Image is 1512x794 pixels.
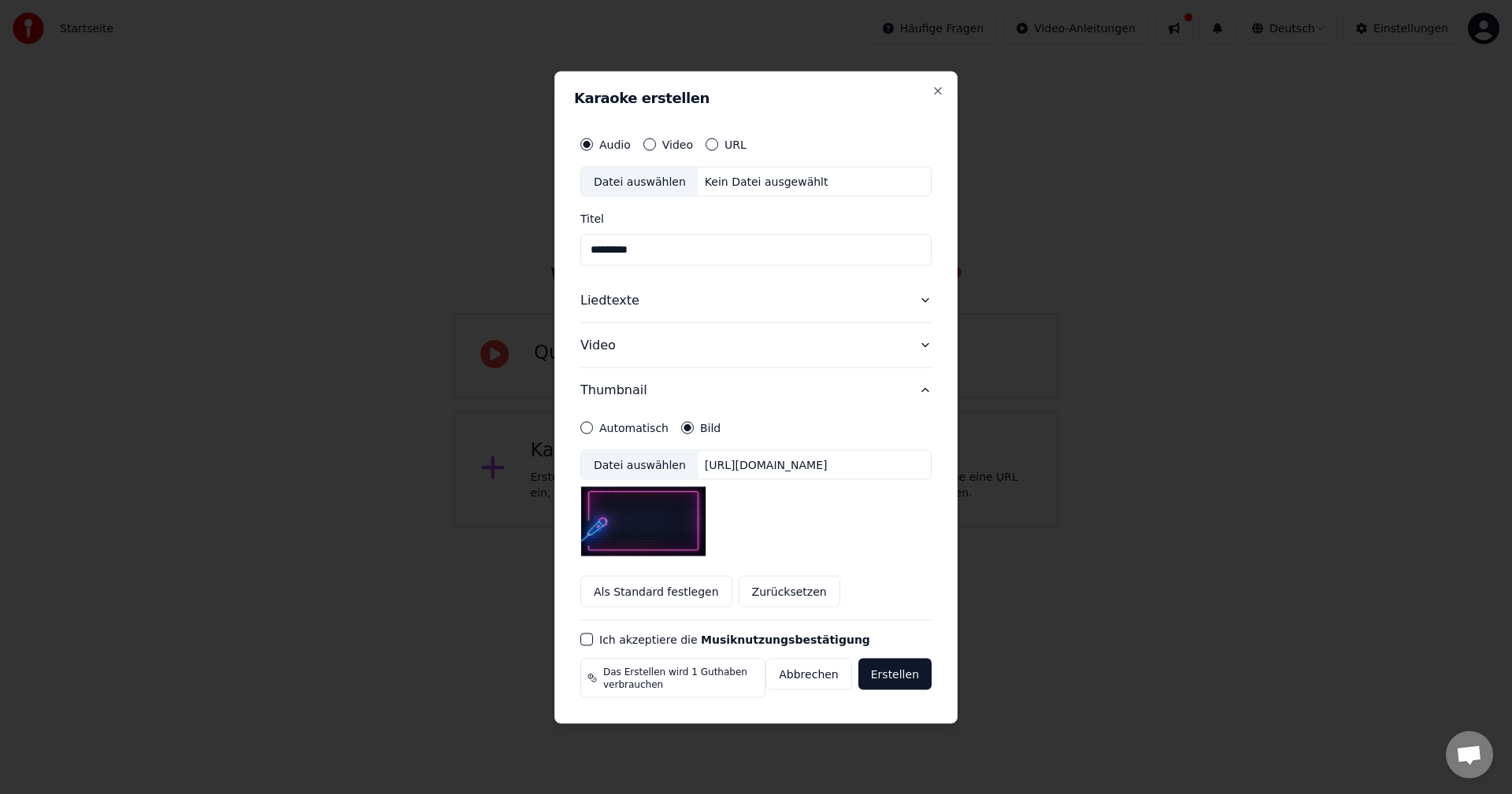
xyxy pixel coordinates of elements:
div: Thumbnail [580,412,932,619]
div: Kein Datei ausgewählt [699,173,835,189]
button: Als Standard festlegen [580,575,732,607]
label: URL [724,138,747,150]
label: Audio [599,138,631,150]
label: Titel [580,212,604,224]
button: Zurücksetzen [739,575,840,607]
button: Erstellen [858,658,932,689]
label: Bild [700,422,721,433]
label: Video [662,138,693,150]
div: Datei auswählen [581,167,699,195]
button: Video [580,323,932,367]
button: Ich akzeptiere die [701,633,870,644]
button: Abbrechen [765,658,851,689]
div: Datei auswählen [581,450,699,478]
span: Das Erstellen wird 1 Guthaben verbrauchen [603,665,758,690]
label: Automatisch [599,422,669,433]
label: Ich akzeptiere die [599,633,870,644]
h2: Karaoke erstellen [574,90,938,105]
button: Thumbnail [580,367,932,412]
div: [URL][DOMAIN_NAME] [699,456,834,472]
button: Liedtexte [580,278,932,322]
